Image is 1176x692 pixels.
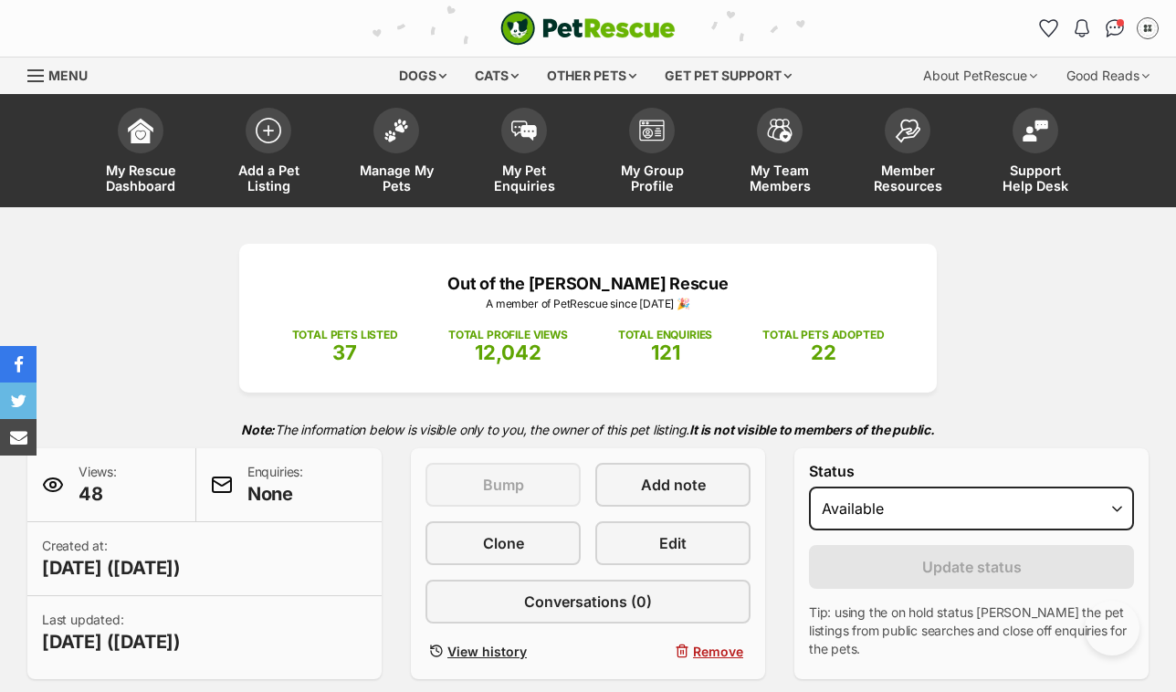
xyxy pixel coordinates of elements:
[500,11,676,46] img: logo-cat-932fe2b9b8326f06289b0f2fb663e598f794de774fb13d1741a6617ecf9a85b4.svg
[611,163,693,194] span: My Group Profile
[651,341,680,364] span: 121
[588,99,716,207] a: My Group Profile
[716,99,844,207] a: My Team Members
[910,58,1050,94] div: About PetRescue
[42,611,181,655] p: Last updated:
[483,163,565,194] span: My Pet Enquiries
[247,481,303,507] span: None
[595,638,751,665] button: Remove
[641,474,706,496] span: Add note
[48,68,88,83] span: Menu
[1100,14,1129,43] a: Conversations
[383,119,409,142] img: manage-my-pets-icon-02211641906a0b7f246fdf0571729dbe1e7629f14944591b6c1af311fb30b64b.svg
[595,521,751,565] a: Edit
[425,638,581,665] a: View history
[595,463,751,507] a: Add note
[227,163,310,194] span: Add a Pet Listing
[42,629,181,655] span: [DATE] ([DATE])
[652,58,804,94] div: Get pet support
[689,422,935,437] strong: It is not visible to members of the public.
[79,463,117,507] p: Views:
[256,118,281,143] img: add-pet-listing-icon-0afa8454b4691262ce3f59096e99ab1cd57d4a30225e0717b998d2c9b9846f56.svg
[994,163,1076,194] span: Support Help Desk
[739,163,821,194] span: My Team Members
[79,481,117,507] span: 48
[511,121,537,141] img: pet-enquiries-icon-7e3ad2cf08bfb03b45e93fb7055b45f3efa6380592205ae92323e6603595dc1f.svg
[77,99,205,207] a: My Rescue Dashboard
[809,545,1134,589] button: Update status
[425,580,751,624] a: Conversations (0)
[355,163,437,194] span: Manage My Pets
[42,537,181,581] p: Created at:
[1023,120,1048,142] img: help-desk-icon-fdf02630f3aa405de69fd3d07c3f3aa587a6932b1a1747fa1d2bba05be0121f9.svg
[386,58,459,94] div: Dogs
[425,463,581,507] button: Bump
[448,327,568,343] p: TOTAL PROFILE VIEWS
[811,341,836,364] span: 22
[267,296,909,312] p: A member of PetRescue since [DATE] 🎉
[27,411,1149,448] p: The information below is visible only to you, the owner of this pet listing.
[659,532,687,554] span: Edit
[475,341,541,364] span: 12,042
[1067,14,1097,43] button: Notifications
[809,463,1134,479] label: Status
[332,341,357,364] span: 37
[267,271,909,296] p: Out of the [PERSON_NAME] Rescue
[1054,58,1162,94] div: Good Reads
[1034,14,1064,43] a: Favourites
[762,327,884,343] p: TOTAL PETS ADOPTED
[1085,601,1139,655] iframe: Help Scout Beacon - Open
[844,99,971,207] a: Member Resources
[618,327,712,343] p: TOTAL ENQUIRIES
[425,521,581,565] a: Clone
[241,422,275,437] strong: Note:
[866,163,949,194] span: Member Resources
[1106,19,1125,37] img: chat-41dd97257d64d25036548639549fe6c8038ab92f7586957e7f3b1b290dea8141.svg
[1139,19,1157,37] img: Out of the Woods Administrator profile pic
[767,119,793,142] img: team-members-icon-5396bd8760b3fe7c0b43da4ab00e1e3bb1a5d9ba89233759b79545d2d3fc5d0d.svg
[524,591,652,613] span: Conversations (0)
[332,99,460,207] a: Manage My Pets
[693,642,743,661] span: Remove
[460,99,588,207] a: My Pet Enquiries
[42,555,181,581] span: [DATE] ([DATE])
[971,99,1099,207] a: Support Help Desk
[483,532,524,554] span: Clone
[895,119,920,143] img: member-resources-icon-8e73f808a243e03378d46382f2149f9095a855e16c252ad45f914b54edf8863c.svg
[1075,19,1089,37] img: notifications-46538b983faf8c2785f20acdc204bb7945ddae34d4c08c2a6579f10ce5e182be.svg
[922,556,1022,578] span: Update status
[809,603,1134,658] p: Tip: using the on hold status [PERSON_NAME] the pet listings from public searches and close off e...
[27,58,100,90] a: Menu
[447,642,527,661] span: View history
[292,327,398,343] p: TOTAL PETS LISTED
[534,58,649,94] div: Other pets
[1034,14,1162,43] ul: Account quick links
[247,463,303,507] p: Enquiries:
[483,474,524,496] span: Bump
[205,99,332,207] a: Add a Pet Listing
[500,11,676,46] a: PetRescue
[128,118,153,143] img: dashboard-icon-eb2f2d2d3e046f16d808141f083e7271f6b2e854fb5c12c21221c1fb7104beca.svg
[462,58,531,94] div: Cats
[100,163,182,194] span: My Rescue Dashboard
[639,120,665,142] img: group-profile-icon-3fa3cf56718a62981997c0bc7e787c4b2cf8bcc04b72c1350f741eb67cf2f40e.svg
[1133,14,1162,43] button: My account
